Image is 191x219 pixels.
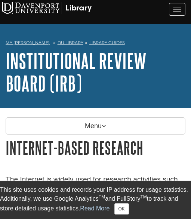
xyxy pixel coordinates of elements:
[6,117,185,135] p: Menu
[89,40,125,45] a: Library Guides
[6,138,185,157] h1: Internet-Based Research
[99,194,105,200] sup: TM
[140,194,147,200] sup: TM
[6,49,147,95] a: Institutional Review Board (IRB)
[58,40,83,45] a: DU Library
[6,40,50,46] a: My [PERSON_NAME]
[80,205,110,212] a: Read More
[114,203,129,215] button: Close
[2,2,92,14] img: Davenport University Logo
